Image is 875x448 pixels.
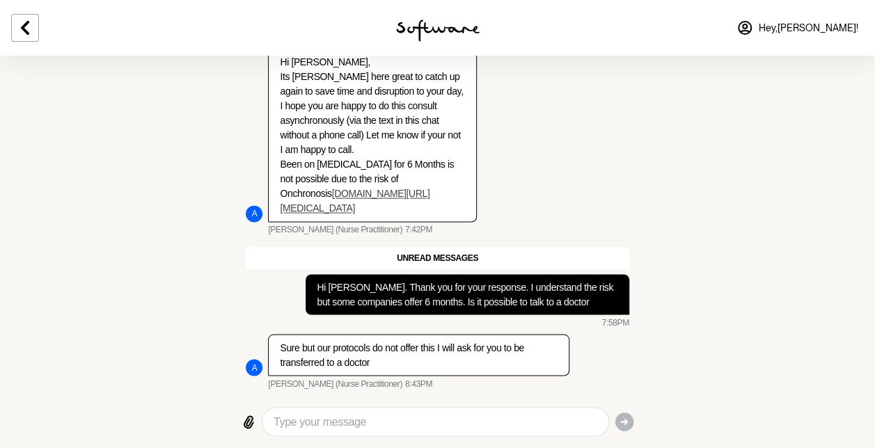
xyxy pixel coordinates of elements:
[246,359,262,376] div: A
[268,225,402,236] span: [PERSON_NAME] (Nurse Practitioner)
[280,55,465,216] p: Hi [PERSON_NAME], Its [PERSON_NAME] here great to catch up again to save time and disruption to y...
[280,188,429,214] a: [DOMAIN_NAME][URL][MEDICAL_DATA]
[602,317,629,328] time: 2025-09-20T09:58:41.876Z
[405,225,432,236] time: 2025-09-20T09:42:28.346Z
[405,378,432,390] time: 2025-09-20T10:43:18.965Z
[246,205,262,222] div: Annie Butler (Nurse Practitioner)
[728,11,867,45] a: Hey,[PERSON_NAME]!
[246,247,629,269] div: unread messages
[759,22,858,34] span: Hey, [PERSON_NAME] !
[246,359,262,376] div: Annie Butler (Nurse Practitioner)
[274,413,597,430] textarea: Type your message
[246,205,262,222] div: A
[396,19,480,42] img: software logo
[280,340,557,369] p: Sure but our protocols do not offer this I will ask for you to be transferred to a doctor
[268,378,402,390] span: [PERSON_NAME] (Nurse Practitioner)
[317,280,617,309] p: Hi [PERSON_NAME]. Thank you for your response. I understand the risk but some companies offer 6 m...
